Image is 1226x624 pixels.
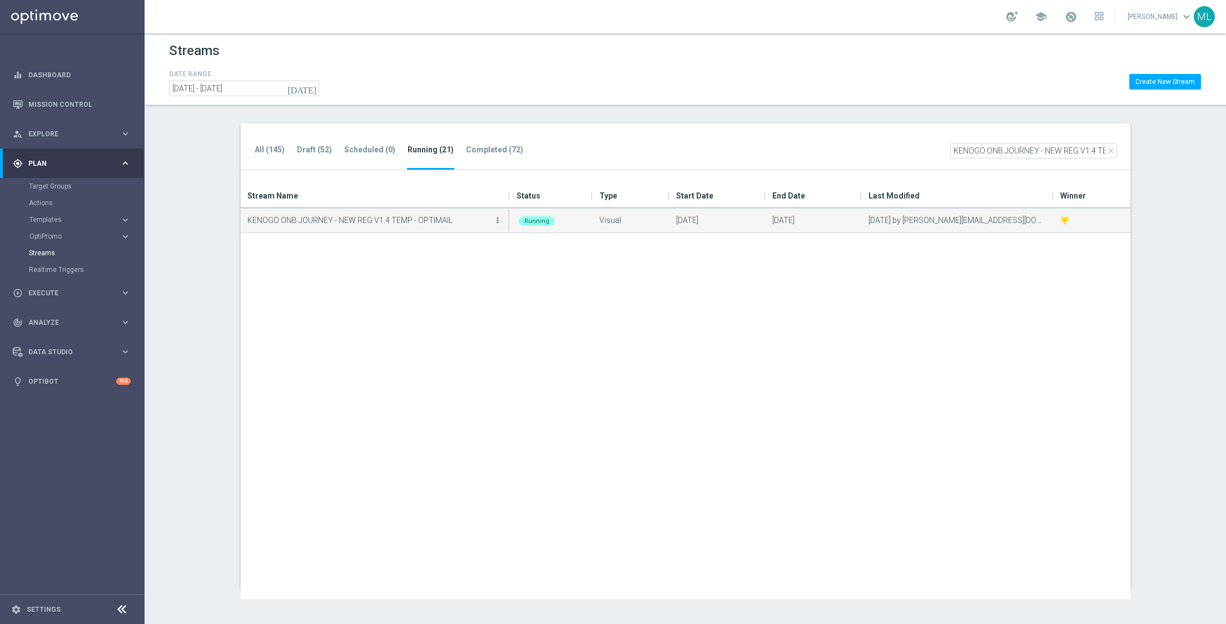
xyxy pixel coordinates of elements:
span: Type [599,185,617,207]
a: Dashboard [28,60,131,90]
a: Settings [27,606,61,613]
div: Data Studio [13,347,120,357]
button: Data Studio keyboard_arrow_right [12,348,131,356]
i: close [1106,146,1115,155]
i: keyboard_arrow_right [120,231,131,242]
span: school [1035,11,1047,23]
div: Explore [13,129,120,139]
tab-header: Running (21) [408,145,454,155]
a: [PERSON_NAME]keyboard_arrow_down [1126,8,1194,25]
tab-header: Completed (72) [466,145,523,155]
button: gps_fixed Plan keyboard_arrow_right [12,159,131,168]
div: [DATE] [669,209,766,232]
tab-header: Draft (52) [297,145,332,155]
button: Templates keyboard_arrow_right [29,215,131,224]
button: lightbulb Optibot +10 [12,377,131,386]
div: Templates [29,216,120,223]
div: Running [519,216,555,226]
button: Mission Control [12,100,131,109]
input: Quick find Stream [950,143,1117,159]
span: Explore [28,131,120,137]
span: Data Studio [28,349,120,355]
a: Mission Control [28,90,131,119]
a: Optibot [28,367,116,396]
i: settings [11,605,21,615]
button: play_circle_outline Execute keyboard_arrow_right [12,289,131,298]
div: [DATE] by [PERSON_NAME][EMAIL_ADDRESS][DOMAIN_NAME] [862,209,1054,232]
a: Target Groups [29,182,116,191]
div: Actions [29,195,143,211]
i: keyboard_arrow_right [120,128,131,139]
i: keyboard_arrow_right [120,346,131,357]
div: Target Groups [29,178,143,195]
span: End Date [772,185,805,207]
button: person_search Explore keyboard_arrow_right [12,130,131,138]
i: gps_fixed [13,159,23,169]
i: keyboard_arrow_right [120,158,131,169]
div: +10 [116,378,131,385]
i: more_vert [493,216,502,225]
a: Actions [29,199,116,207]
span: Start Date [676,185,713,207]
p: KENOGO ONB JOURNEY - NEW REG V1.4 TEMP - OPTIMAIL [247,212,491,229]
span: Status [517,185,540,207]
a: Realtime Triggers [29,265,116,274]
div: Templates [29,211,143,228]
a: Streams [29,249,116,257]
div: Mission Control [13,90,131,119]
div: Dashboard [13,60,131,90]
h4: DATE RANGE [169,70,319,78]
span: Stream Name [247,185,298,207]
span: Winner [1060,185,1086,207]
button: Create New Stream [1129,74,1201,90]
button: track_changes Analyze keyboard_arrow_right [12,318,131,327]
span: Execute [28,290,120,296]
i: track_changes [13,318,23,328]
button: more_vert [492,209,503,231]
div: Execute [13,288,120,298]
div: Optibot [13,367,131,396]
span: OptiPromo [29,233,109,240]
button: [DATE] [286,81,319,97]
i: person_search [13,129,23,139]
span: Plan [28,160,120,167]
div: [DATE] [766,209,862,232]
i: lightbulb [13,377,23,387]
div: Analyze [13,318,120,328]
div: OptiPromo [29,228,143,245]
h1: Streams [169,43,220,59]
span: keyboard_arrow_down [1180,11,1193,23]
tab-header: Scheduled (0) [344,145,395,155]
button: OptiPromo keyboard_arrow_right [29,232,131,241]
div: Realtime Triggers [29,261,143,278]
span: Templates [29,216,109,223]
i: keyboard_arrow_right [120,215,131,225]
div: OptiPromo [29,233,120,240]
div: Visual [593,209,669,232]
div: Plan [13,159,120,169]
i: keyboard_arrow_right [120,317,131,328]
i: play_circle_outline [13,288,23,298]
div: Streams [29,245,143,261]
i: [DATE] [287,83,317,93]
span: Last Modified [868,185,920,207]
tab-header: All (145) [255,145,285,155]
i: equalizer [13,70,23,80]
i: keyboard_arrow_right [120,288,131,298]
span: Analyze [28,319,120,326]
div: ML [1194,6,1215,27]
input: Select date range [169,81,319,96]
button: equalizer Dashboard [12,71,131,80]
